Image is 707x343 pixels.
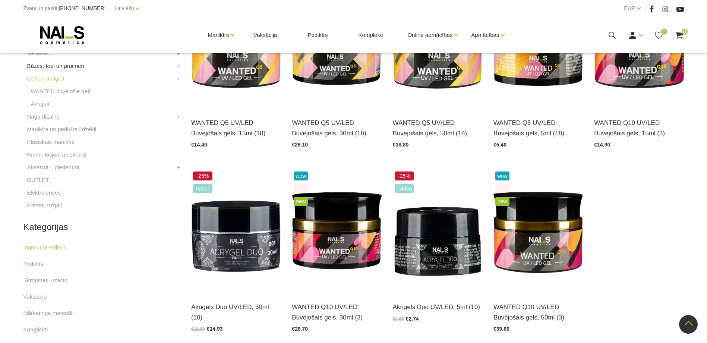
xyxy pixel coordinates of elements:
[208,20,229,50] a: Manikīrs
[23,4,105,13] div: Zvani un pasūti
[393,302,482,312] a: Akrigels Duo UV/LED, 5ml (10)
[27,188,61,197] a: Elektroierīces
[27,112,59,121] a: Nagu dizains
[644,4,646,13] span: |
[493,302,583,322] a: WANTED Q10 UV/LED Būvējošais gels, 50ml (3)
[27,62,84,70] a: Bāzes, topi un praimeri
[23,259,43,268] a: Pedikīrs
[661,29,667,35] span: 0
[675,31,684,40] a: 0
[292,170,381,293] img: Gels WANTED NAILS cosmetics tehniķu komanda ir radījusi gelu, kas ilgi jau ir katra meistara mekl...
[493,118,583,138] a: WANTED Q5 UV/LED Būvējošais gels, 5ml (18)
[177,62,180,70] a: +
[177,49,180,58] a: +
[294,184,308,193] span: top
[27,163,79,172] a: Aksesuāri, piederumi
[393,118,482,138] a: WANTED Q5 UV/LED Būvējošais gels, 50ml (18)
[27,150,86,159] a: Krēmi, losjoni un skrubji
[177,163,180,172] a: +
[302,17,334,53] a: Pedikīrs
[682,29,688,35] span: 0
[294,171,308,180] span: wow
[292,118,381,138] a: WANTED Q5 UV/LED Būvējošais gels, 30ml (18)
[27,74,64,83] a: Geli un akrigeli
[23,222,180,232] h2: Kategorijas
[207,326,223,332] span: €14.93
[31,87,90,96] a: WANTED būvējošie geli
[594,118,684,138] a: WANTED Q10 UV/LED Būvējošais gels, 15ml (3)
[393,142,409,148] span: €38.80
[23,292,47,301] a: Vaksācija
[495,184,509,193] span: top
[191,142,207,148] span: €14.40
[407,20,452,50] a: Online apmācības
[495,171,509,180] span: wow
[292,142,308,148] span: €26.10
[594,142,610,148] span: €14.90
[654,31,663,40] a: 0
[193,171,212,180] span: -25%
[23,276,67,285] a: Skropstas, uzacis
[395,184,414,193] span: +Video
[114,4,134,13] a: Latviešu
[59,6,105,11] a: [PHONE_NUMBER]
[27,125,96,134] a: Manikīra un pedikīra līdzekļi
[191,118,281,138] a: WANTED Q5 UV/LED Būvējošais gels, 15ml (18)
[193,184,212,193] span: +Video
[493,326,509,332] span: €39.60
[177,74,180,83] a: +
[23,243,66,252] a: Manikīrs/Pedikīrs
[395,171,414,180] span: -25%
[393,170,482,293] img: Kas ir AKRIGELS “DUO GEL” un kādas problēmas tas risina?• Tas apvieno ērti modelējamā akrigela un...
[59,5,105,11] span: [PHONE_NUMBER]
[294,197,308,206] span: new
[247,17,283,53] a: Vaksācija
[493,170,583,293] img: Gels WANTED NAILS cosmetics tehniķu komanda ir radījusi gelu, kas ilgi jau ir katra meistara mekl...
[406,316,419,322] span: €2.74
[191,327,205,332] span: €19.90
[191,302,281,322] a: Akrigels Duo UV/LED, 30ml (10)
[493,142,506,148] span: €5.40
[27,138,75,147] a: Klasiskais manikīrs
[191,170,281,293] img: Kas ir AKRIGELS “DUO GEL” un kādas problēmas tas risina?• Tas apvieno ērti modelējamā akrigela un...
[109,4,111,13] span: |
[177,112,180,121] a: +
[393,317,404,322] span: €3.65
[292,326,308,332] span: €26.70
[23,325,48,334] a: Komplekti
[471,20,499,50] a: Apmācības
[27,49,48,58] a: Gēllakas
[292,302,381,322] a: WANTED Q10 UV/LED Būvējošais gels, 30ml (3)
[23,309,73,318] a: Mārketinga materiāli
[495,197,509,206] span: new
[624,4,635,13] a: EUR
[353,17,389,53] a: Komplekti
[27,201,61,210] a: Frēzes, uzgaļi
[27,176,49,185] a: OUTLET
[31,100,49,108] a: Akrigeli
